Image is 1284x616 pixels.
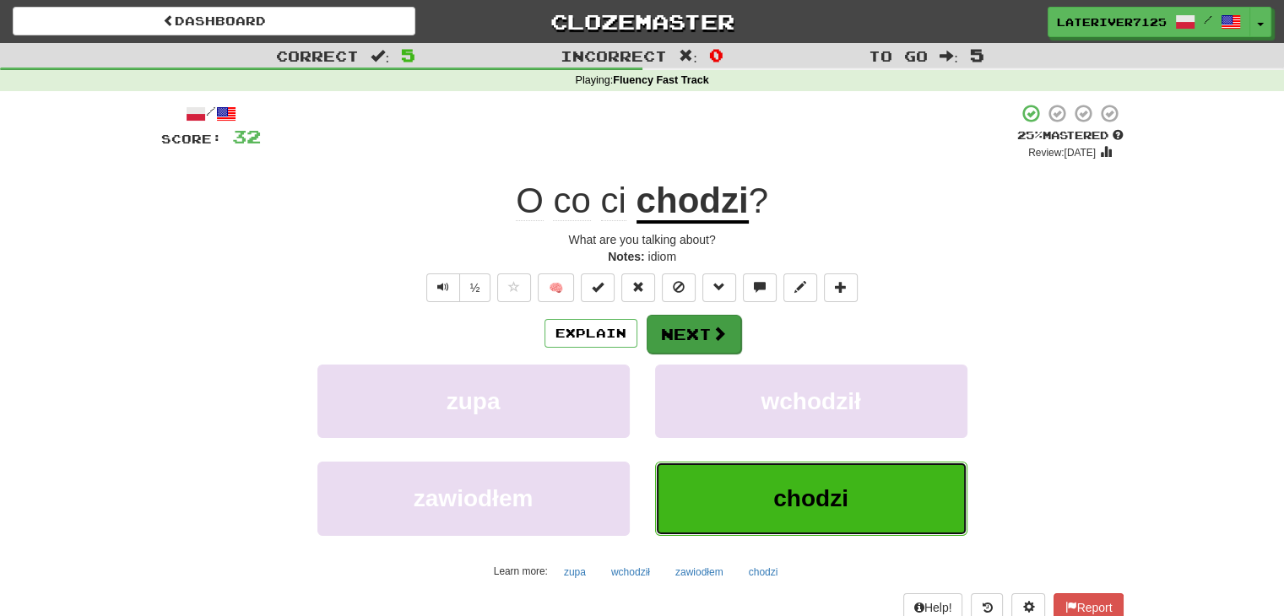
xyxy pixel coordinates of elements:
span: 5 [970,45,984,65]
button: chodzi [740,559,788,585]
strong: Fluency Fast Track [613,74,708,86]
span: ? [749,181,768,220]
button: Explain [544,319,637,348]
button: Favorite sentence (alt+f) [497,273,531,302]
button: wchodził [655,365,967,438]
button: Grammar (alt+g) [702,273,736,302]
a: Dashboard [13,7,415,35]
span: 5 [401,45,415,65]
button: zupa [555,559,595,585]
button: Next [647,315,741,354]
div: Mastered [1017,128,1124,143]
span: : [940,49,958,63]
button: Edit sentence (alt+d) [783,273,817,302]
button: zawiodłem [317,462,630,535]
div: What are you talking about? [161,231,1124,248]
button: Discuss sentence (alt+u) [743,273,777,302]
small: Review: [DATE] [1028,147,1096,159]
a: LateRiver7125 / [1048,7,1250,37]
strong: Notes: [608,250,645,263]
span: : [679,49,697,63]
button: zupa [317,365,630,438]
span: Incorrect [561,47,667,64]
span: LateRiver7125 [1057,14,1167,30]
span: co [553,181,590,221]
span: 0 [709,45,723,65]
span: 25 % [1017,128,1043,142]
div: / [161,103,261,124]
small: Learn more: [494,565,548,577]
div: idiom [161,248,1124,265]
a: Clozemaster [441,7,843,36]
span: Score: [161,132,222,146]
span: : [371,49,389,63]
button: Set this sentence to 100% Mastered (alt+m) [581,273,615,302]
button: chodzi [655,462,967,535]
span: 32 [232,126,261,147]
button: 🧠 [538,273,574,302]
span: / [1204,14,1212,25]
u: chodzi [637,181,749,224]
span: Correct [276,47,359,64]
button: Reset to 0% Mastered (alt+r) [621,273,655,302]
span: To go [869,47,928,64]
button: zawiodłem [666,559,733,585]
span: zawiodłem [414,485,534,511]
button: ½ [459,273,491,302]
span: zupa [447,388,501,414]
button: Add to collection (alt+a) [824,273,858,302]
div: Text-to-speech controls [423,273,491,302]
span: ci [601,181,626,221]
span: chodzi [773,485,848,511]
span: wchodził [761,388,860,414]
button: wchodził [602,559,659,585]
button: Ignore sentence (alt+i) [662,273,696,302]
button: Play sentence audio (ctl+space) [426,273,460,302]
span: O [516,181,544,221]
